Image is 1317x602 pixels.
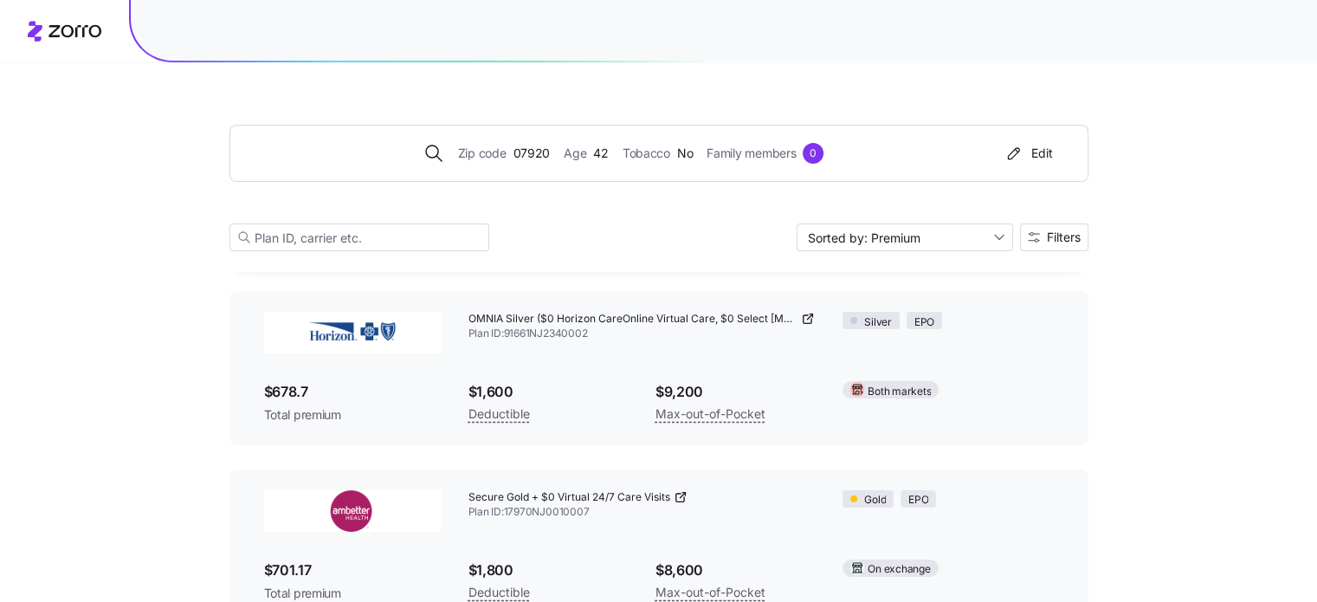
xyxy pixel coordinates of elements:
span: $1,800 [468,560,628,581]
span: Gold [864,492,886,508]
button: Filters [1020,223,1088,251]
div: 0 [803,143,823,164]
span: Filters [1047,231,1081,243]
span: Age [564,144,586,163]
span: 07920 [513,144,550,163]
span: OMNIA Silver ($0 Horizon CareOnline Virtual Care, $0 Select [MEDICAL_DATA], No Referrals) [468,312,798,327]
span: Tobacco [623,144,670,163]
span: Both markets [868,384,931,400]
span: Silver [864,314,892,331]
img: Horizon BlueCross BlueShield of New Jersey [264,312,441,353]
span: On exchange [868,561,930,578]
span: Secure Gold + $0 Virtual 24/7 Care Visits [468,490,670,505]
span: $9,200 [655,381,815,403]
span: 42 [593,144,608,163]
input: Plan ID, carrier etc. [229,223,489,251]
span: $8,600 [655,560,815,581]
span: Plan ID: 91661NJ2340002 [468,327,816,341]
div: Edit [1004,145,1053,162]
input: Sort by [797,223,1013,251]
span: $678.7 [264,381,441,403]
span: $701.17 [264,560,441,581]
span: EPO [914,314,934,331]
span: No [677,144,693,163]
span: Deductible [468,404,530,424]
span: Total premium [264,585,441,602]
span: Plan ID: 17970NJ0010007 [468,505,816,520]
span: Total premium [264,406,441,424]
span: Family members [707,144,796,163]
span: Zip code [458,144,507,163]
img: Ambetter [264,490,441,532]
span: Max-out-of-Pocket [655,404,765,424]
span: $1,600 [468,381,628,403]
span: EPO [908,492,928,508]
button: Edit [997,139,1060,167]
